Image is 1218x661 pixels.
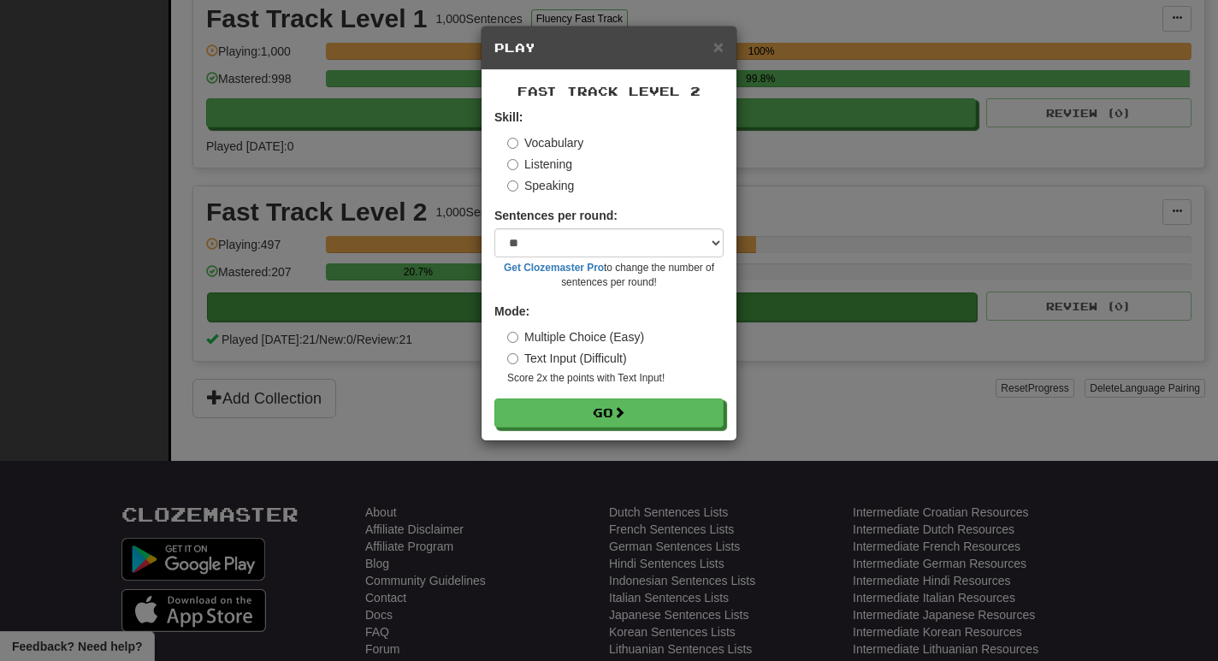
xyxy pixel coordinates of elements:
[507,177,574,194] label: Speaking
[713,38,724,56] button: Close
[507,353,518,364] input: Text Input (Difficult)
[494,39,724,56] h5: Play
[713,37,724,56] span: ×
[507,371,724,386] small: Score 2x the points with Text Input !
[494,398,724,428] button: Go
[494,110,523,124] strong: Skill:
[507,180,518,192] input: Speaking
[504,262,604,274] a: Get Clozemaster Pro
[517,84,701,98] span: Fast Track Level 2
[507,156,572,173] label: Listening
[507,350,627,367] label: Text Input (Difficult)
[507,138,518,149] input: Vocabulary
[507,328,644,345] label: Multiple Choice (Easy)
[507,332,518,343] input: Multiple Choice (Easy)
[507,134,583,151] label: Vocabulary
[507,159,518,170] input: Listening
[494,207,618,224] label: Sentences per round:
[494,261,724,290] small: to change the number of sentences per round!
[494,304,529,318] strong: Mode:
